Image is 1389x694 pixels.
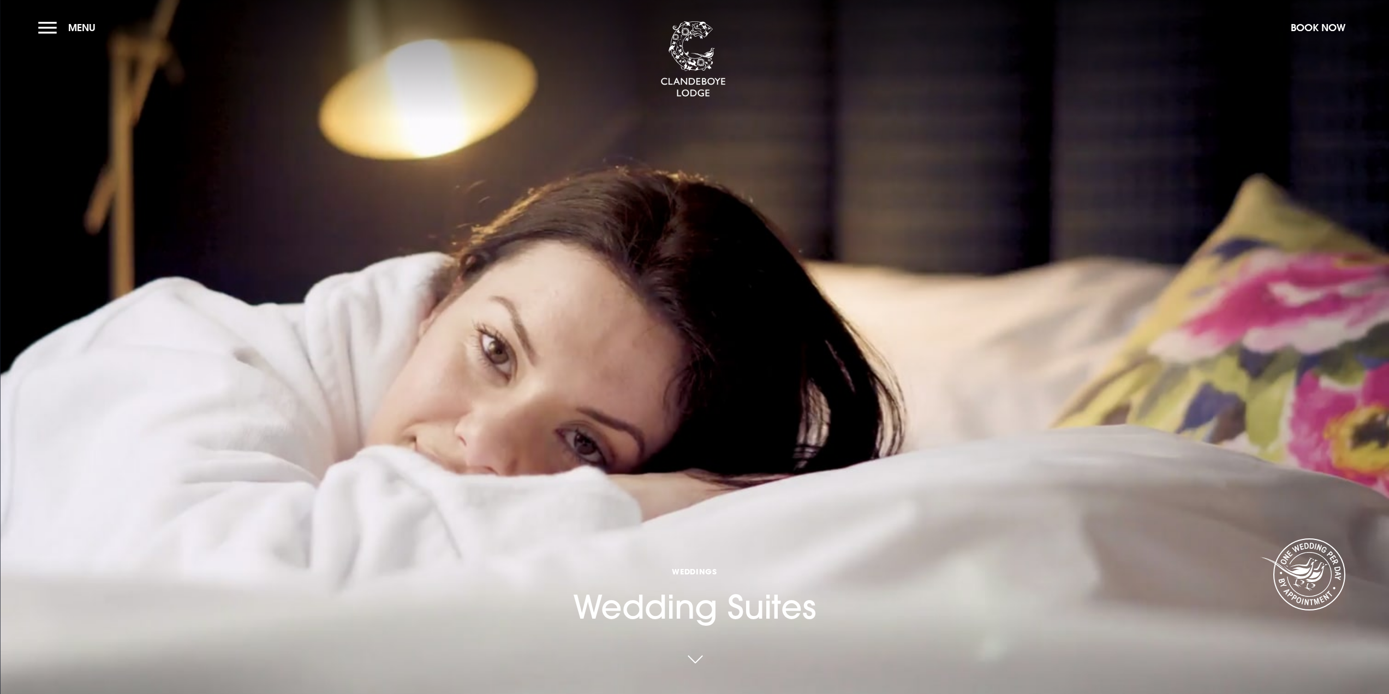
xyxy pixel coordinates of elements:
span: Weddings [573,566,816,577]
img: Clandeboye Lodge [660,21,726,98]
h1: Wedding Suites [573,566,816,626]
span: Menu [68,21,96,34]
button: Book Now [1285,16,1351,39]
button: Menu [38,16,101,39]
